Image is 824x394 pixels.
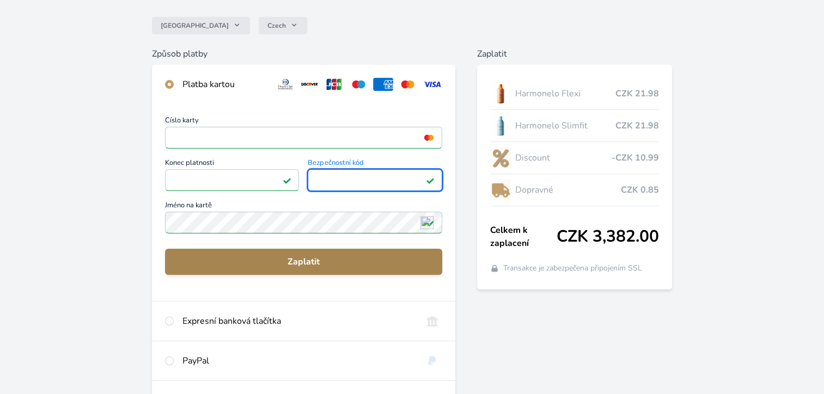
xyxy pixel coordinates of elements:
button: [GEOGRAPHIC_DATA] [152,17,250,34]
img: delivery-lo.png [490,176,511,204]
img: diners.svg [276,78,296,91]
input: Jméno na kartěPlatné pole [165,212,442,233]
button: Czech [259,17,307,34]
span: CZK 21.98 [615,87,659,100]
span: Harmonelo Slimfit [515,119,615,132]
img: Platné pole [426,176,435,184]
span: Jméno na kartě [165,202,442,212]
img: discover.svg [300,78,320,91]
span: [GEOGRAPHIC_DATA] [161,21,229,30]
span: Celkem k zaplacení [490,224,557,250]
img: discount-lo.png [490,144,511,171]
span: CZK 0.85 [621,183,659,196]
img: CLEAN_FLEXI_se_stinem_x-hi_(1)-lo.jpg [490,80,511,107]
span: Konec platnosti [165,159,300,169]
button: Zaplatit [165,249,442,275]
span: Bezpečnostní kód [308,159,442,169]
span: CZK 21.98 [615,119,659,132]
img: maestro.svg [349,78,369,91]
img: visa.svg [422,78,442,91]
img: SLIMFIT_se_stinem_x-lo.jpg [490,112,511,139]
h6: Způsob platby [152,47,455,60]
div: Expresní banková tlačítka [182,315,413,328]
span: CZK 3,382.00 [557,227,659,247]
img: jcb.svg [324,78,344,91]
img: Platné pole [283,176,291,184]
span: Czech [267,21,286,30]
h6: Zaplatit [477,47,672,60]
img: ext_logo.svg [420,216,434,229]
img: onlineBanking_CZ.svg [422,315,442,328]
span: -CZK 10.99 [612,151,659,164]
img: amex.svg [373,78,393,91]
img: paypal.svg [422,354,442,367]
img: mc [422,133,436,143]
iframe: Iframe pro datum vypršení platnosti [170,173,295,188]
iframe: Iframe pro bezpečnostní kód [313,173,437,188]
div: Platba kartou [182,78,267,91]
div: PayPal [182,354,413,367]
span: Zaplatit [174,255,434,268]
span: Číslo karty [165,117,442,127]
span: Harmonelo Flexi [515,87,615,100]
iframe: Iframe pro číslo karty [170,130,437,145]
span: Dopravné [515,183,621,196]
span: Discount [515,151,612,164]
span: Transakce je zabezpečena připojením SSL [503,263,642,274]
img: mc.svg [398,78,418,91]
